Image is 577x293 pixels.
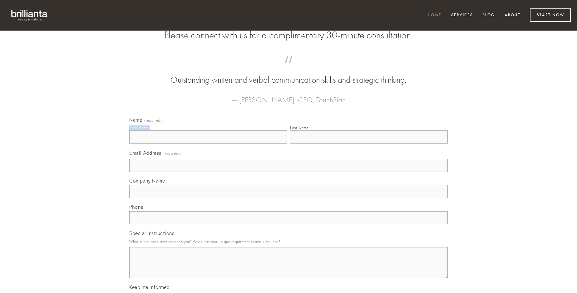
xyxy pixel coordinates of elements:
[501,10,525,21] a: About
[139,62,438,74] span: “
[129,29,448,41] h2: Please connect with us for a complimentary 30-minute consultation.
[129,178,165,184] span: Company Name
[129,150,161,156] span: Email Address
[424,10,446,21] a: Home
[6,6,53,24] img: brillianta - research, strategy, marketing
[139,62,438,86] blockquote: Outstanding written and verbal communication skills and strategic thinking.
[129,230,174,236] span: Special Instructions
[447,10,477,21] a: Services
[164,149,181,158] span: (required)
[129,117,142,123] span: Name
[139,86,438,106] figcaption: — [PERSON_NAME], CEO, TouchPlan
[129,204,143,210] span: Phone
[290,125,309,130] div: Last Name
[144,119,162,122] span: (required)
[129,284,170,290] span: Keep me informed
[530,8,571,22] a: Start Now
[478,10,499,21] a: Blog
[129,237,448,246] p: What is the best time to reach you? What are your unique requirements and timelines?
[129,125,148,130] div: First Name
